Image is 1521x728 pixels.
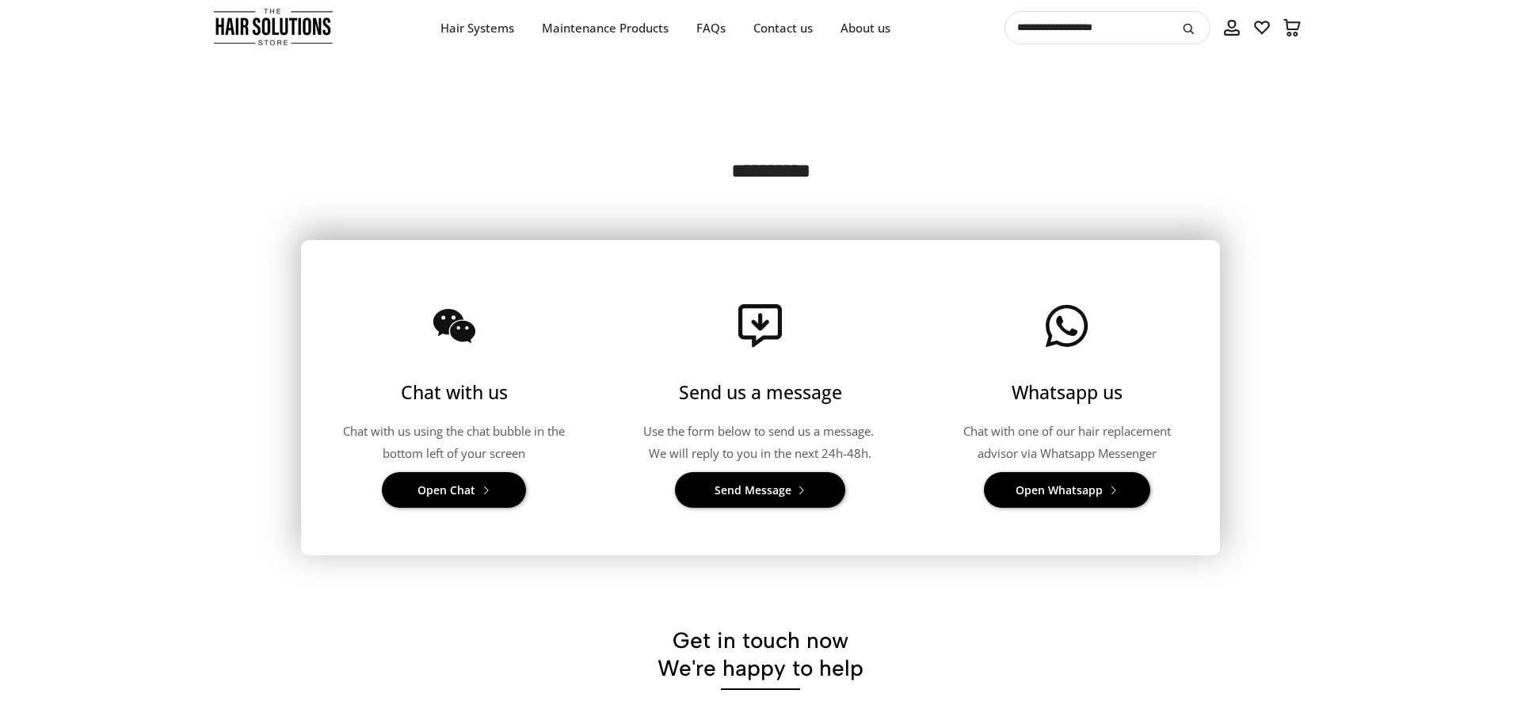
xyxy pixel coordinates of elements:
[715,479,791,501] span: Send Message
[333,372,576,412] h3: Chat with us
[427,18,528,38] a: Hair Systems
[639,420,882,464] div: Use the form below to send us a message. We will reply to you in the next 24h-48h.
[417,479,475,501] span: Open Chat
[1016,479,1103,501] span: Open Whatsapp
[639,372,882,412] h3: Send us a message
[945,420,1188,464] div: Chat with one of our hair replacement advisor via Whatsapp Messenger
[382,472,526,508] a: Open Chat
[301,627,1220,690] h3: Get in touch now
[675,472,845,508] a: Send Message
[945,372,1188,412] h3: Whatsapp us
[984,472,1150,508] a: Open Whatsapp
[683,18,740,38] a: FAQs
[827,18,905,38] a: About us
[740,18,827,38] a: Contact us
[214,5,333,49] img: The Hair Solutions Store
[301,654,1220,682] div: We're happy to help
[333,420,576,464] div: Chat with us using the chat bubble in the bottom left of your screen
[528,18,683,38] a: Maintenance Products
